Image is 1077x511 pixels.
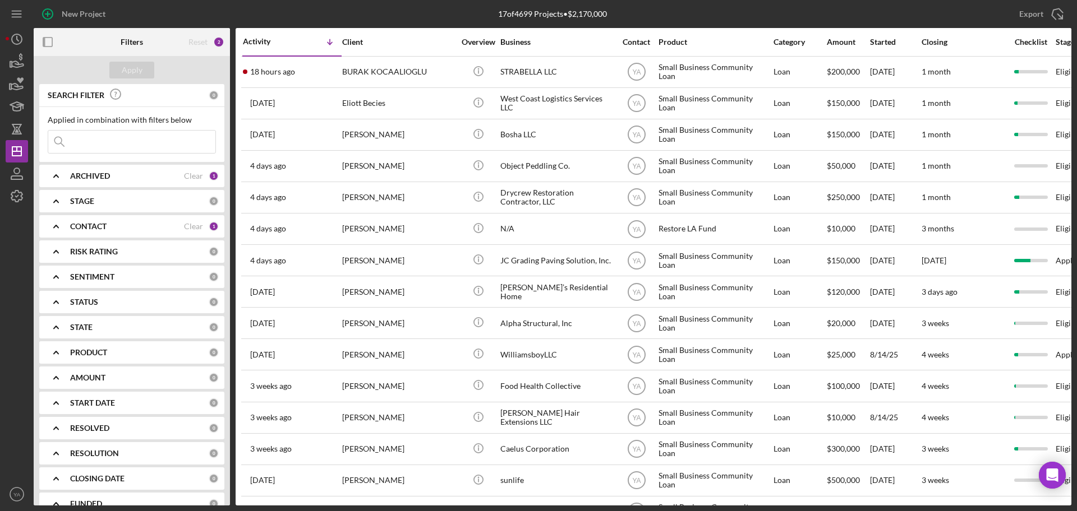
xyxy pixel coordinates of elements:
[250,224,286,233] time: 2025-08-29 21:35
[209,473,219,484] div: 0
[34,3,117,25] button: New Project
[774,245,826,275] div: Loan
[774,89,826,118] div: Loan
[342,277,454,306] div: [PERSON_NAME]
[922,444,949,453] time: 3 weeks
[827,403,869,433] div: $10,000
[870,403,920,433] div: 8/14/25
[213,36,224,48] div: 2
[250,476,275,485] time: 2025-08-07 04:44
[209,322,219,332] div: 0
[209,373,219,383] div: 0
[774,340,826,369] div: Loan
[209,272,219,282] div: 0
[659,151,771,181] div: Small Business Community Loan
[870,277,920,306] div: [DATE]
[122,62,142,78] div: Apply
[70,197,94,206] b: STAGE
[48,91,104,100] b: SEARCH FILTER
[659,340,771,369] div: Small Business Community Loan
[250,413,292,422] time: 2025-08-14 16:58
[632,131,641,139] text: YA
[659,308,771,338] div: Small Business Community Loan
[922,475,949,485] time: 3 weeks
[922,98,951,108] time: 1 month
[870,183,920,212] div: [DATE]
[632,194,641,202] text: YA
[70,171,110,180] b: ARCHIVED
[774,277,826,306] div: Loan
[870,120,920,150] div: [DATE]
[827,308,869,338] div: $20,000
[827,340,869,369] div: $25,000
[342,183,454,212] div: [PERSON_NAME]
[250,193,286,202] time: 2025-08-29 21:41
[342,308,454,338] div: [PERSON_NAME]
[62,3,105,25] div: New Project
[774,120,826,150] div: Loan
[922,412,949,422] time: 4 weeks
[70,499,102,508] b: FUNDED
[615,38,657,47] div: Contact
[209,347,219,357] div: 0
[870,371,920,401] div: [DATE]
[870,245,920,275] div: [DATE]
[774,38,826,47] div: Category
[209,221,219,231] div: 1
[774,434,826,464] div: Loan
[774,466,826,495] div: Loan
[774,371,826,401] div: Loan
[632,288,641,296] text: YA
[659,183,771,212] div: Small Business Community Loan
[632,319,641,327] text: YA
[1008,3,1071,25] button: Export
[342,466,454,495] div: [PERSON_NAME]
[250,287,275,296] time: 2025-08-27 22:33
[659,403,771,433] div: Small Business Community Loan
[632,257,641,264] text: YA
[250,256,286,265] time: 2025-08-29 20:46
[342,89,454,118] div: Eliott Becies
[659,120,771,150] div: Small Business Community Loan
[342,38,454,47] div: Client
[922,350,949,359] time: 4 weeks
[632,445,641,453] text: YA
[632,225,641,233] text: YA
[870,89,920,118] div: [DATE]
[109,62,154,78] button: Apply
[922,192,951,202] time: 1 month
[827,277,869,306] div: $120,000
[70,474,125,483] b: CLOSING DATE
[500,340,613,369] div: WilliamsboyLLC
[922,256,946,265] time: [DATE]
[870,151,920,181] div: [DATE]
[1039,462,1066,489] div: Open Intercom Messenger
[121,38,143,47] b: Filters
[500,120,613,150] div: Bosha LLC
[498,10,607,18] div: 17 of 4699 Projects • $2,170,000
[342,371,454,401] div: [PERSON_NAME]
[70,348,107,357] b: PRODUCT
[250,130,275,139] time: 2025-09-01 03:10
[922,67,951,76] time: 1 month
[774,308,826,338] div: Loan
[6,483,28,505] button: YA
[827,466,869,495] div: $500,000
[48,115,216,124] div: Applied in combination with filters below
[342,214,454,244] div: [PERSON_NAME]
[342,57,454,87] div: BURAK KOCAALIOGLU
[659,38,771,47] div: Product
[774,214,826,244] div: Loan
[500,308,613,338] div: Alpha Structural, Inc
[1019,3,1043,25] div: Export
[209,90,219,100] div: 0
[342,434,454,464] div: [PERSON_NAME]
[70,449,119,458] b: RESOLUTION
[659,466,771,495] div: Small Business Community Loan
[632,414,641,422] text: YA
[870,340,920,369] div: 8/14/25
[922,318,949,328] time: 3 weeks
[632,100,641,108] text: YA
[209,247,219,257] div: 0
[209,398,219,408] div: 0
